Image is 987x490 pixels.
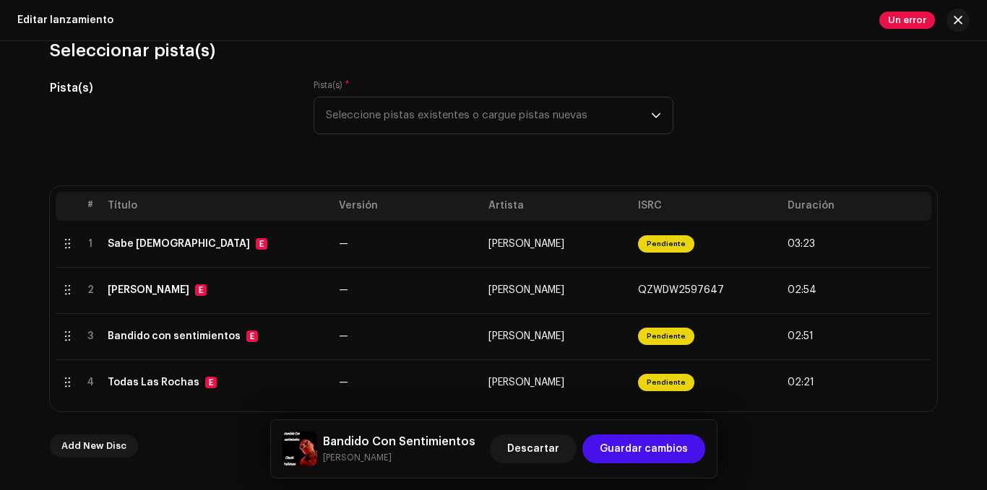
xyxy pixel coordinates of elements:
div: E [246,331,258,342]
span: 03:23 [788,238,815,250]
span: 02:21 [788,377,814,388]
span: — [339,377,348,388]
th: Versión [333,192,483,221]
span: 02:54 [788,284,816,296]
th: Duración [782,192,931,221]
span: Chechi Kalletano [488,331,564,341]
span: Descartar [507,434,559,463]
div: Bandido con sentimientos [108,331,241,342]
span: 02:51 [788,331,814,342]
h3: Seleccionar pista(s) [50,39,937,62]
span: Pendiente [638,374,694,391]
span: Chechi Kalletano [488,239,564,249]
span: Pendiente [638,328,694,345]
span: — [339,331,348,341]
small: Bandido Con Sentimientos [323,450,475,465]
div: Sabe Dios [108,238,250,250]
span: — [339,285,348,295]
span: QZWDW2597647 [638,285,724,295]
img: fd65579c-f28f-4264-bfa8-8a776fb59836 [283,432,317,466]
label: Pista(s) [314,79,350,91]
button: Guardar cambios [582,434,705,463]
span: Chechi Kalletano [488,377,564,388]
h5: Pista(s) [50,79,290,97]
span: Pendiente [638,235,694,253]
h5: Bandido Con Sentimientos [323,433,475,450]
span: Seleccione pistas existentes o cargue pistas nuevas [326,97,651,134]
button: Descartar [490,434,577,463]
div: dropdown trigger [651,97,661,134]
span: Chechi Kalletano [488,285,564,295]
span: — [339,239,348,249]
span: Guardar cambios [600,434,688,463]
div: E [256,238,267,250]
th: Artista [483,192,632,221]
th: ISRC [632,192,782,221]
th: Título [102,192,333,221]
